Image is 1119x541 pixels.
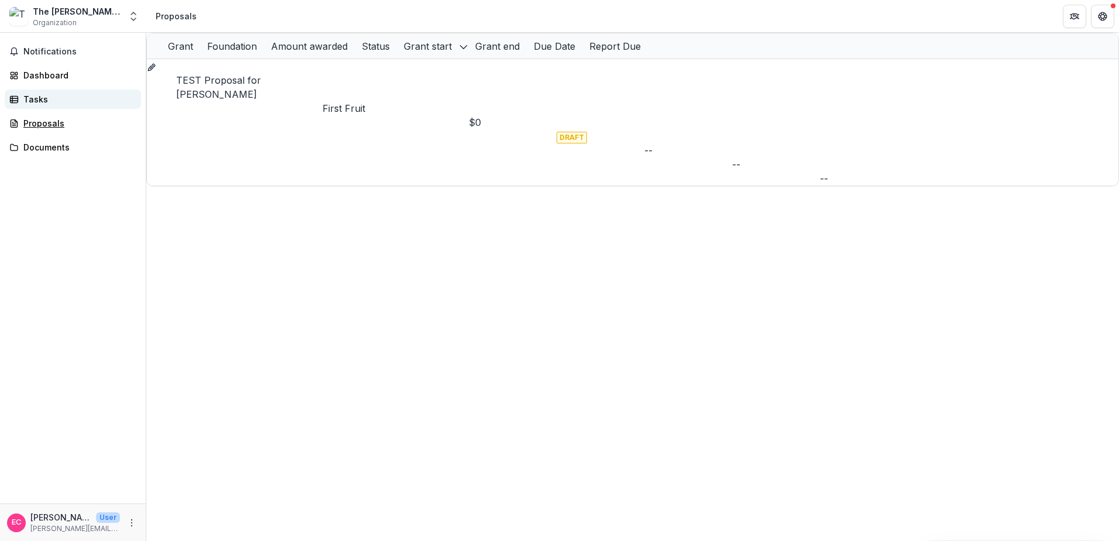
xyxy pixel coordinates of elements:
span: DRAFT [557,132,587,143]
a: Tasks [5,90,141,109]
div: Status [355,33,397,59]
div: Due Date [527,33,582,59]
svg: sorted descending [459,42,468,52]
div: -- [732,157,820,172]
div: Dashboard [23,69,132,81]
img: The R.B. Nordick Foundation [9,7,28,26]
div: Amount awarded [264,39,355,53]
div: Erin Castagna [12,519,21,526]
button: Open entity switcher [125,5,142,28]
div: Foundation [200,39,264,53]
div: Grant [161,33,200,59]
a: Documents [5,138,141,157]
div: Grant start [397,33,468,59]
div: Amount awarded [264,33,355,59]
button: Get Help [1091,5,1114,28]
div: Report Due [582,33,648,59]
p: First Fruit [322,101,469,115]
div: -- [644,143,732,157]
div: $0 [469,115,557,129]
div: The [PERSON_NAME] Foundation [33,5,121,18]
div: Status [355,39,397,53]
div: Proposals [23,117,132,129]
span: Notifications [23,47,136,57]
div: Due Date [527,39,582,53]
a: Dashboard [5,66,141,85]
div: Tasks [23,93,132,105]
p: [PERSON_NAME] [30,511,91,523]
div: Grant end [468,39,527,53]
div: Proposals [156,10,197,22]
div: Foundation [200,33,264,59]
p: User [96,512,120,523]
div: Documents [23,141,132,153]
div: Grant [161,39,200,53]
div: Grant start [397,39,459,53]
span: Organization [33,18,77,28]
button: More [125,516,139,530]
nav: breadcrumb [151,8,201,25]
p: [PERSON_NAME][EMAIL_ADDRESS][DOMAIN_NAME] [30,523,120,534]
button: Partners [1063,5,1086,28]
a: Proposals [5,114,141,133]
div: Grant end [468,33,527,59]
div: Report Due [582,39,648,53]
button: Grant 13565d8e-fedc-4a2a-9f18-e7b105b259df [147,59,156,73]
a: TEST Proposal for [PERSON_NAME] [176,74,261,100]
div: -- [820,172,908,186]
button: Notifications [5,42,141,61]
